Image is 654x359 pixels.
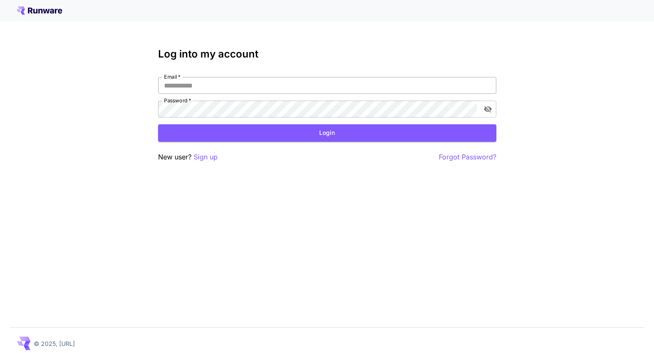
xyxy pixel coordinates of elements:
label: Email [164,73,181,80]
button: Forgot Password? [439,152,496,162]
button: Sign up [194,152,218,162]
button: Login [158,124,496,142]
label: Password [164,97,191,104]
p: New user? [158,152,218,162]
h3: Log into my account [158,48,496,60]
p: © 2025, [URL] [34,339,75,348]
button: toggle password visibility [480,101,495,117]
